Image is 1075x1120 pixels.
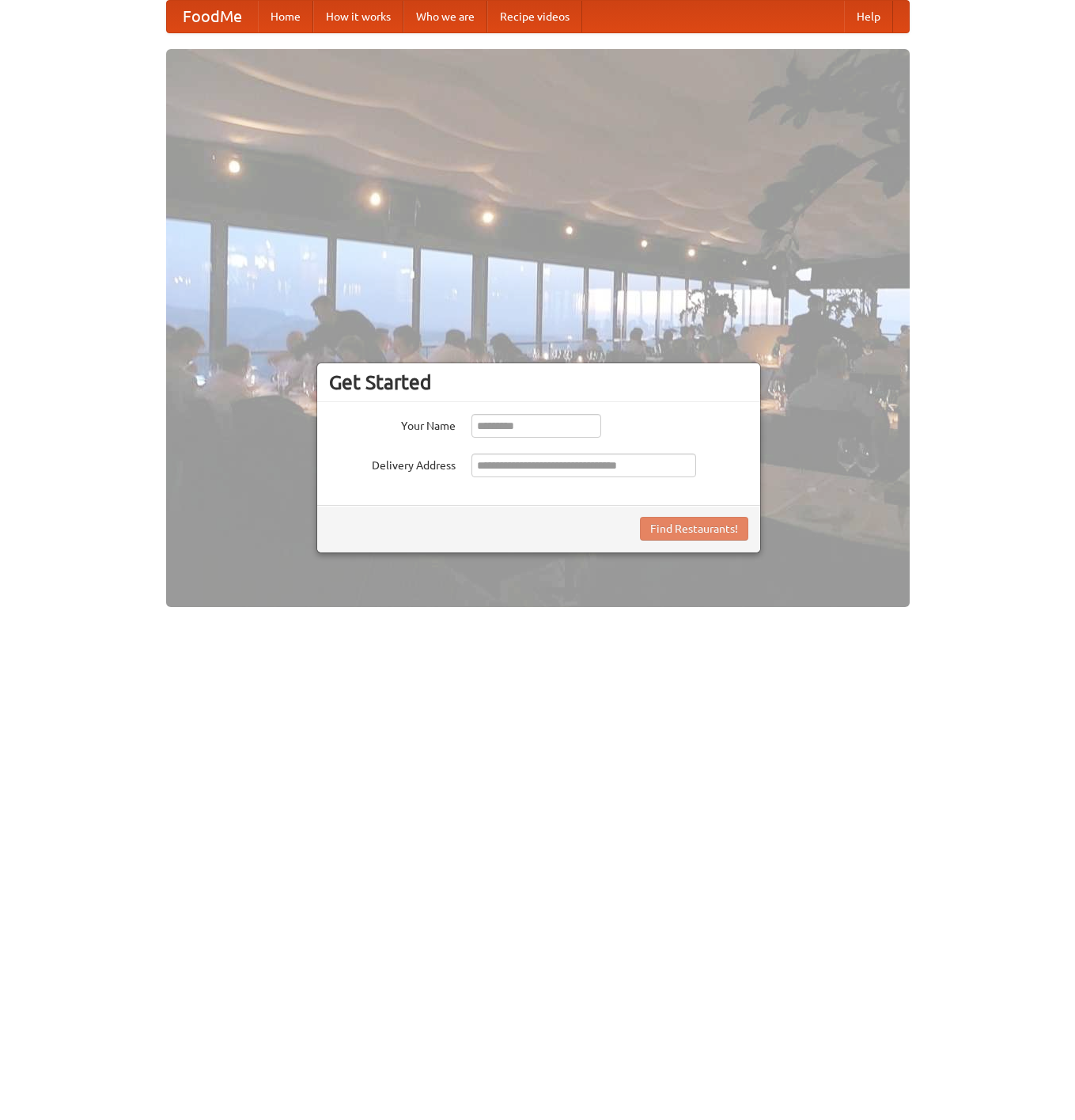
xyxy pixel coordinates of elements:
[329,414,456,434] label: Your Name
[403,1,487,32] a: Who we are
[844,1,893,32] a: Help
[640,517,748,541] button: Find Restaurants!
[167,1,258,32] a: FoodMe
[258,1,313,32] a: Home
[329,370,748,394] h3: Get Started
[487,1,582,32] a: Recipe videos
[329,454,456,473] label: Delivery Address
[313,1,403,32] a: How it works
